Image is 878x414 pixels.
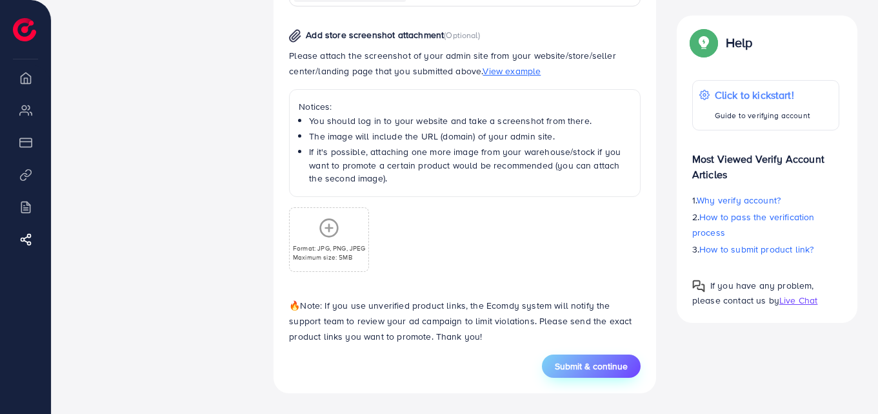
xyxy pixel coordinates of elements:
p: Notices: [299,99,631,114]
iframe: Chat [823,356,868,404]
p: Please attach the screenshot of your admin site from your website/store/seller center/landing pag... [289,48,641,79]
span: (Optional) [444,29,480,41]
p: Guide to verifying account [715,108,810,123]
img: img [289,29,301,43]
p: Click to kickstart! [715,87,810,103]
span: Add store screenshot attachment [306,28,444,41]
p: 2. [692,209,839,240]
p: Most Viewed Verify Account Articles [692,141,839,182]
p: 3. [692,242,839,257]
span: 🔥 [289,299,300,312]
li: You should log in to your website and take a screenshot from there. [309,114,631,127]
span: Submit & continue [555,360,628,373]
p: Maximum size: 5MB [293,253,366,262]
p: Format: JPG, PNG, JPEG [293,243,366,253]
span: Why verify account? [697,194,781,207]
img: Popup guide [692,31,715,54]
button: Submit & continue [542,355,641,378]
p: Note: If you use unverified product links, the Ecomdy system will notify the support team to revi... [289,298,641,344]
img: Popup guide [692,280,705,293]
span: If you have any problem, please contact us by [692,279,814,307]
p: Help [726,35,753,50]
span: How to pass the verification process [692,211,815,239]
img: logo [13,18,36,41]
span: View example [483,65,541,78]
li: If it's possible, attaching one more image from your warehouse/stock if you want to promote a cer... [309,145,631,185]
span: Live Chat [779,294,817,307]
li: The image will include the URL (domain) of your admin site. [309,130,631,143]
p: 1. [692,192,839,208]
span: How to submit product link? [699,243,813,256]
